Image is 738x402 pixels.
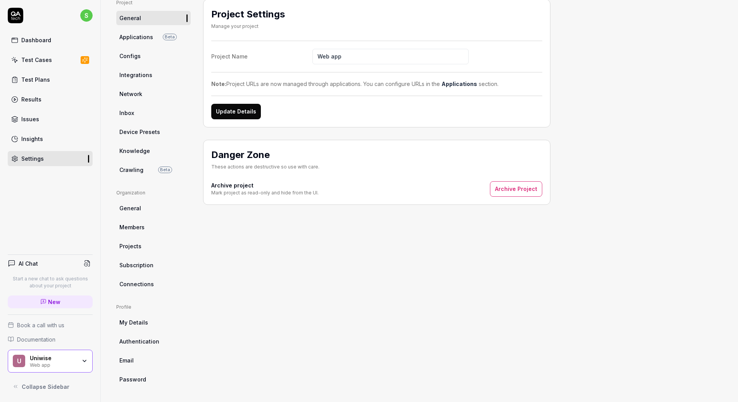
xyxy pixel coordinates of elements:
[116,106,191,120] a: Inbox
[119,166,143,174] span: Crawling
[116,277,191,291] a: Connections
[119,52,141,60] span: Configs
[441,81,477,87] a: Applications
[116,11,191,25] a: General
[211,81,226,87] strong: Note:
[116,189,191,196] div: Organization
[8,52,93,67] a: Test Cases
[211,23,285,30] div: Manage your project
[211,104,261,119] button: Update Details
[80,9,93,22] span: s
[8,131,93,146] a: Insights
[119,147,150,155] span: Knowledge
[22,383,69,391] span: Collapse Sidebar
[119,14,141,22] span: General
[116,315,191,330] a: My Details
[21,36,51,44] div: Dashboard
[8,92,93,107] a: Results
[8,72,93,87] a: Test Plans
[21,155,44,163] div: Settings
[21,56,52,64] div: Test Cases
[211,80,542,88] div: Project URLs are now managed through applications. You can configure URLs in the section.
[116,125,191,139] a: Device Presets
[17,321,64,329] span: Book a call with us
[80,8,93,23] button: s
[21,115,39,123] div: Issues
[158,167,172,173] span: Beta
[211,163,319,170] div: These actions are destructive so use with care.
[116,304,191,311] div: Profile
[119,337,159,345] span: Authentication
[119,71,152,79] span: Integrations
[19,259,38,268] h4: AI Chat
[116,372,191,387] a: Password
[211,189,319,196] div: Mark project as read-only and hide from the UI.
[21,135,43,143] div: Insights
[8,350,93,373] button: UUniwiseWeb app
[119,261,153,269] span: Subscription
[119,223,145,231] span: Members
[119,356,134,364] span: Email
[490,181,542,197] button: Archive Project
[8,295,93,308] a: New
[17,335,55,344] span: Documentation
[211,181,319,189] h4: Archive project
[8,321,93,329] a: Book a call with us
[48,298,60,306] span: New
[116,30,191,44] a: ApplicationsBeta
[119,375,146,383] span: Password
[8,379,93,394] button: Collapse Sidebar
[119,128,160,136] span: Device Presets
[116,239,191,253] a: Projects
[119,242,141,250] span: Projects
[8,275,93,289] p: Start a new chat to ask questions about your project
[8,33,93,48] a: Dashboard
[211,148,319,162] h2: Danger Zone
[119,33,153,41] span: Applications
[116,220,191,234] a: Members
[116,258,191,272] a: Subscription
[116,353,191,368] a: Email
[116,49,191,63] a: Configs
[116,334,191,349] a: Authentication
[119,204,141,212] span: General
[116,163,191,177] a: CrawlingBeta
[116,87,191,101] a: Network
[312,49,469,64] input: Project Name
[21,95,41,103] div: Results
[116,68,191,82] a: Integrations
[163,34,177,40] span: Beta
[21,76,50,84] div: Test Plans
[13,355,25,367] span: U
[30,355,76,362] div: Uniwise
[8,112,93,127] a: Issues
[116,144,191,158] a: Knowledge
[8,335,93,344] a: Documentation
[119,318,148,326] span: My Details
[211,52,312,60] div: Project Name
[211,7,285,21] h2: Project Settings
[8,151,93,166] a: Settings
[116,201,191,215] a: General
[119,109,134,117] span: Inbox
[30,361,76,368] div: Web app
[119,280,154,288] span: Connections
[119,90,142,98] span: Network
